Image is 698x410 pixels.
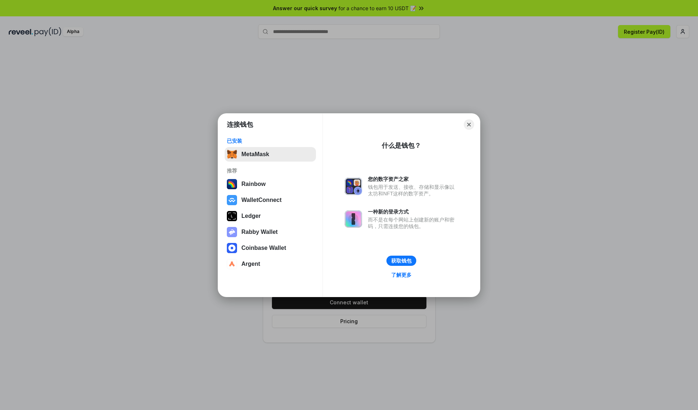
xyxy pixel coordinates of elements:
[225,193,316,207] button: WalletConnect
[386,256,416,266] button: 获取钱包
[368,176,458,182] div: 您的数字资产之家
[391,257,412,264] div: 获取钱包
[225,147,316,162] button: MetaMask
[225,241,316,255] button: Coinbase Wallet
[227,179,237,189] img: svg+xml,%3Csvg%20width%3D%22120%22%20height%3D%22120%22%20viewBox%3D%220%200%20120%20120%22%20fil...
[241,181,266,187] div: Rainbow
[227,138,314,144] div: 已安装
[241,213,261,219] div: Ledger
[241,151,269,158] div: MetaMask
[227,120,253,129] h1: 连接钱包
[225,209,316,223] button: Ledger
[227,195,237,205] img: svg+xml,%3Csvg%20width%3D%2228%22%20height%3D%2228%22%20viewBox%3D%220%200%2028%2028%22%20fill%3D...
[345,178,362,195] img: svg+xml,%3Csvg%20xmlns%3D%22http%3A%2F%2Fwww.w3.org%2F2000%2Fsvg%22%20fill%3D%22none%22%20viewBox...
[241,245,286,251] div: Coinbase Wallet
[368,208,458,215] div: 一种新的登录方式
[225,177,316,191] button: Rainbow
[225,257,316,271] button: Argent
[464,119,474,130] button: Close
[227,149,237,159] img: svg+xml,%3Csvg%20fill%3D%22none%22%20height%3D%2233%22%20viewBox%3D%220%200%2035%2033%22%20width%...
[241,197,282,203] div: WalletConnect
[227,243,237,253] img: svg+xml,%3Csvg%20width%3D%2228%22%20height%3D%2228%22%20viewBox%3D%220%200%2028%2028%22%20fill%3D...
[227,167,314,174] div: 推荐
[241,229,278,235] div: Rabby Wallet
[345,210,362,228] img: svg+xml,%3Csvg%20xmlns%3D%22http%3A%2F%2Fwww.w3.org%2F2000%2Fsvg%22%20fill%3D%22none%22%20viewBox...
[368,184,458,197] div: 钱包用于发送、接收、存储和显示像以太坊和NFT这样的数字资产。
[227,211,237,221] img: svg+xml,%3Csvg%20xmlns%3D%22http%3A%2F%2Fwww.w3.org%2F2000%2Fsvg%22%20width%3D%2228%22%20height%3...
[387,270,416,280] a: 了解更多
[391,272,412,278] div: 了解更多
[382,141,421,150] div: 什么是钱包？
[368,216,458,230] div: 而不是在每个网站上创建新的账户和密码，只需连接您的钱包。
[227,227,237,237] img: svg+xml,%3Csvg%20xmlns%3D%22http%3A%2F%2Fwww.w3.org%2F2000%2Fsvg%22%20fill%3D%22none%22%20viewBox...
[241,261,260,267] div: Argent
[225,225,316,239] button: Rabby Wallet
[227,259,237,269] img: svg+xml,%3Csvg%20width%3D%2228%22%20height%3D%2228%22%20viewBox%3D%220%200%2028%2028%22%20fill%3D...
